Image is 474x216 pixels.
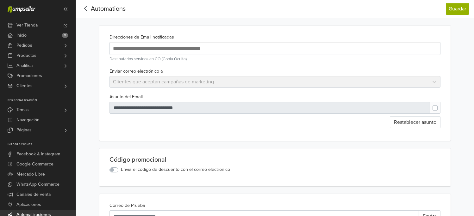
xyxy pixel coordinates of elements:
[109,202,145,209] label: Correo de Prueba
[16,40,32,51] span: Pedidos
[91,5,126,13] span: Automations
[16,51,36,61] span: Productos
[16,20,38,30] span: Ver Tienda
[62,33,68,38] span: 5
[8,99,76,102] p: Personalización
[446,3,469,15] button: Guardar
[109,93,143,100] label: Asunto del Email
[109,156,440,164] div: Código promocional
[109,34,174,41] label: Direcciones de Email notificadas
[16,125,32,135] span: Páginas
[121,166,230,173] label: Envía el código de descuento con el correo electrónico
[16,179,59,189] span: WhatsApp Commerce
[16,71,42,81] span: Promociones
[8,143,76,147] p: Integraciones
[16,61,33,71] span: Analítica
[390,116,440,128] button: Restablecer asunto
[16,189,51,200] span: Canales de venta
[16,159,53,169] span: Google Commerce
[16,200,41,210] span: Aplicaciones
[16,149,60,159] span: Facebook & Instagram
[16,30,27,40] span: Inicio
[109,68,163,75] label: Enviar correo electrónico a
[16,81,33,91] span: Clientes
[109,56,440,62] small: Destinatarios servidos en CO (Copia Oculta).
[16,115,40,125] span: Navegación
[16,169,45,179] span: Mercado Libre
[16,105,29,115] span: Temas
